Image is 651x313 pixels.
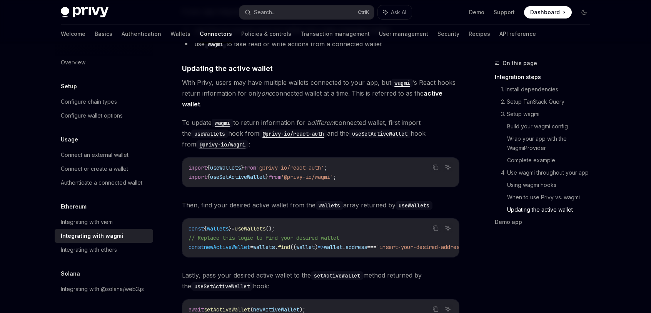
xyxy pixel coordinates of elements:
a: User management [379,25,428,43]
code: useWallets [191,130,228,138]
span: === [367,244,376,251]
a: Connect an external wallet [55,148,153,162]
div: Connect or create a wallet [61,164,128,173]
button: Copy the contents from the code block [431,223,441,233]
a: Connect or create a wallet [55,162,153,176]
code: useSetActiveWallet [191,282,253,291]
span: useWallets [235,225,265,232]
a: Integrating with ethers [55,243,153,257]
div: Configure chain types [61,97,117,106]
a: Demo [469,8,484,16]
code: wagmi [391,79,413,87]
span: useSetActiveWallet [210,173,265,180]
span: 'insert-your-desired-address' [376,244,466,251]
a: Security [437,25,459,43]
a: Demo app [495,216,596,228]
span: = [250,244,253,251]
button: Copy the contents from the code block [431,162,441,172]
code: wagmi [212,119,233,127]
h5: Usage [61,135,78,144]
span: ; [324,164,327,171]
span: import [189,173,207,180]
button: Ask AI [443,223,453,233]
a: Integration steps [495,71,596,83]
a: Recipes [469,25,490,43]
a: Overview [55,56,153,69]
em: one [261,89,272,97]
span: useWallets [210,164,241,171]
span: wallets [207,225,229,232]
span: address [346,244,367,251]
span: wallet [324,244,342,251]
code: useSetActiveWallet [349,130,411,138]
div: Integrating with @solana/web3.js [61,284,144,294]
span: Then, find your desired active wallet from the array returned by [182,200,459,210]
a: Wrap your app with the WagmiProvider [507,133,596,154]
span: import [189,164,207,171]
button: Ask AI [443,162,453,172]
code: useWallets [396,201,432,210]
div: Overview [61,58,85,67]
div: Integrating with wagmi [61,231,123,241]
span: { [207,173,210,180]
span: ); [299,306,305,313]
span: { [204,225,207,232]
span: setActiveWallet [204,306,250,313]
code: setActiveWallet [311,271,363,280]
span: Lastly, pass your desired active wallet to the method returned by the hook: [182,270,459,291]
button: Ask AI [378,5,412,19]
a: wagmi [391,79,413,86]
a: API reference [499,25,536,43]
span: (( [290,244,296,251]
button: Toggle dark mode [578,6,590,19]
a: Connectors [200,25,232,43]
a: Wallets [170,25,190,43]
a: Build your wagmi config [507,120,596,133]
span: . [275,244,278,251]
a: Authenticate a connected wallet [55,176,153,190]
a: 4. Use wagmi throughout your app [501,167,596,179]
a: Welcome [61,25,85,43]
span: } [265,173,269,180]
span: ( [250,306,253,313]
code: @privy-io/wagmi [196,140,249,149]
a: Integrating with @solana/web3.js [55,282,153,296]
div: Configure wallet options [61,111,123,120]
span: wallet [296,244,315,251]
span: wallets [253,244,275,251]
a: Integrating with wagmi [55,229,153,243]
span: from [244,164,256,171]
button: Search...CtrlK [239,5,374,19]
a: wagmi [212,119,233,126]
span: Dashboard [530,8,560,16]
a: Authentication [122,25,161,43]
a: Configure chain types [55,95,153,109]
a: Policies & controls [241,25,291,43]
span: '@privy-io/react-auth' [256,164,324,171]
div: Integrating with viem [61,217,113,227]
li: use to take read or write actions from a connected wallet [182,39,459,49]
div: Integrating with ethers [61,245,117,254]
a: wagmi [205,40,226,48]
a: @privy-io/react-auth [259,130,327,137]
span: Ask AI [391,8,406,16]
a: Integrating with viem [55,215,153,229]
span: } [241,164,244,171]
span: On this page [502,59,537,68]
div: Search... [254,8,275,17]
span: = [232,225,235,232]
code: @privy-io/react-auth [259,130,327,138]
span: newActiveWallet [204,244,250,251]
a: @privy-io/wagmi [196,140,249,148]
a: Updating the active wallet [507,204,596,216]
a: Basics [95,25,112,43]
h5: Setup [61,82,77,91]
span: from [269,173,281,180]
span: (); [265,225,275,232]
span: Updating the active wallet [182,63,273,74]
span: ; [333,173,336,180]
span: } [229,225,232,232]
a: Support [494,8,515,16]
a: Configure wallet options [55,109,153,123]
